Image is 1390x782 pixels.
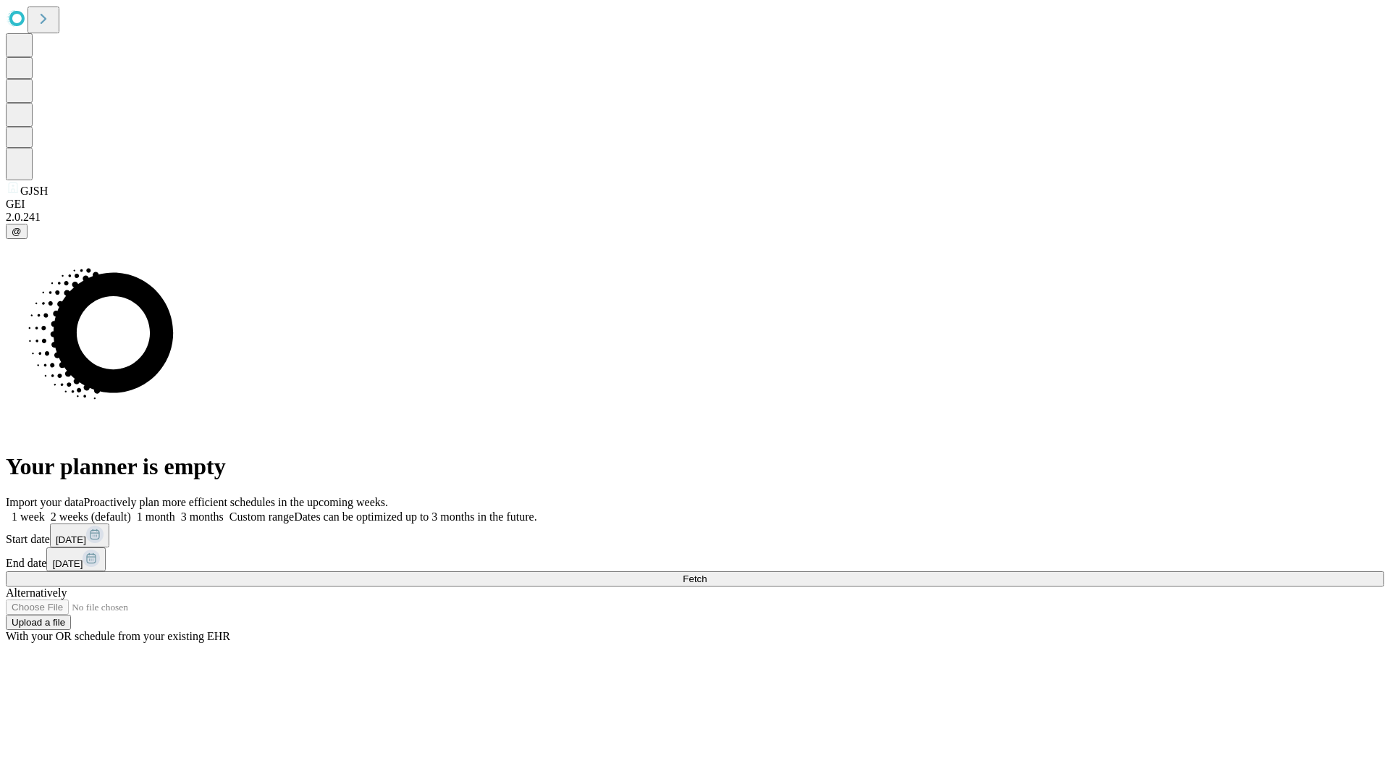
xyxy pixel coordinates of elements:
span: 1 week [12,510,45,523]
button: [DATE] [46,547,106,571]
span: With your OR schedule from your existing EHR [6,630,230,642]
div: End date [6,547,1384,571]
button: [DATE] [50,524,109,547]
button: @ [6,224,28,239]
span: Proactively plan more efficient schedules in the upcoming weeks. [84,496,388,508]
button: Upload a file [6,615,71,630]
span: 3 months [181,510,224,523]
span: Custom range [229,510,294,523]
span: Alternatively [6,586,67,599]
span: 1 month [137,510,175,523]
span: 2 weeks (default) [51,510,131,523]
span: GJSH [20,185,48,197]
span: Dates can be optimized up to 3 months in the future. [294,510,536,523]
h1: Your planner is empty [6,453,1384,480]
span: Import your data [6,496,84,508]
div: Start date [6,524,1384,547]
span: [DATE] [56,534,86,545]
span: [DATE] [52,558,83,569]
div: 2.0.241 [6,211,1384,224]
span: @ [12,226,22,237]
div: GEI [6,198,1384,211]
span: Fetch [683,573,707,584]
button: Fetch [6,571,1384,586]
